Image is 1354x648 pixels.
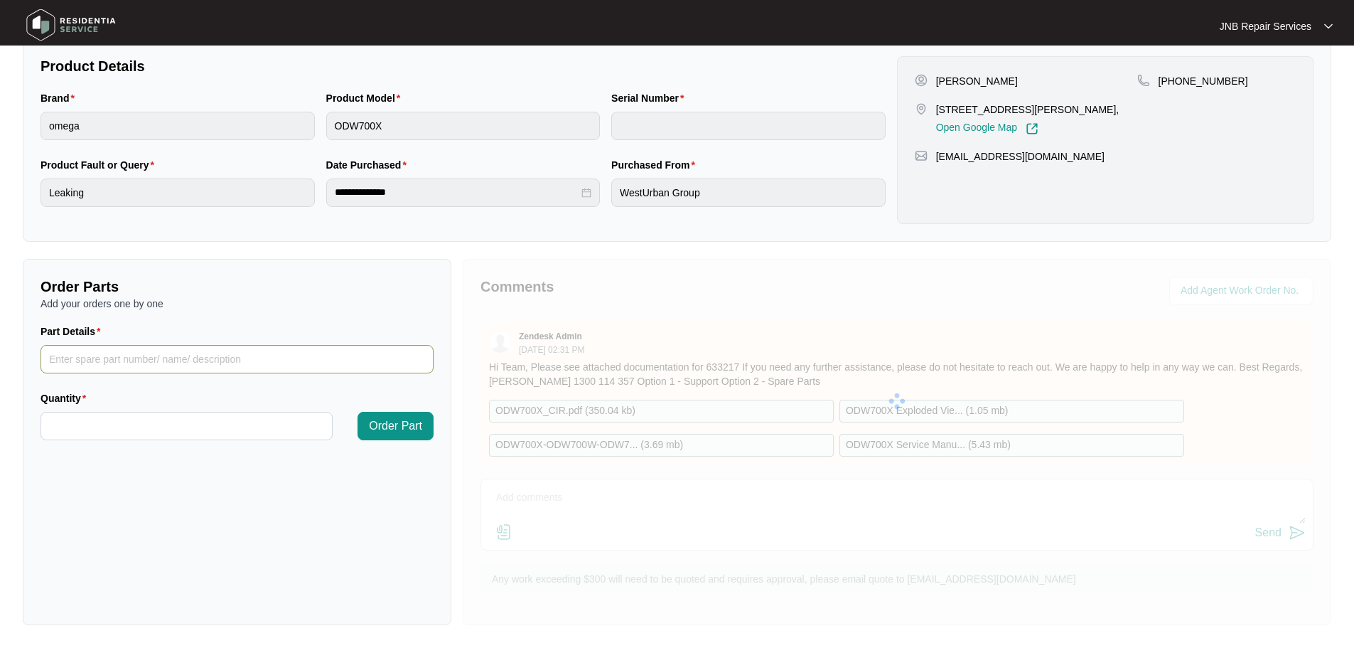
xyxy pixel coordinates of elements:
[915,74,928,87] img: user-pin
[936,122,1038,135] a: Open Google Map
[335,185,579,200] input: Date Purchased
[1220,19,1311,33] p: JNB Repair Services
[41,391,92,405] label: Quantity
[326,112,601,140] input: Product Model
[41,112,315,140] input: Brand
[915,149,928,162] img: map-pin
[41,91,80,105] label: Brand
[369,418,422,435] span: Order Part
[41,179,315,207] input: Product Fault or Query
[936,102,1119,117] p: [STREET_ADDRESS][PERSON_NAME],
[41,297,434,311] p: Add your orders one by one
[611,91,689,105] label: Serial Number
[358,412,434,440] button: Order Part
[1324,23,1333,30] img: dropdown arrow
[1159,74,1248,88] p: [PHONE_NUMBER]
[41,324,107,339] label: Part Details
[611,179,886,207] input: Purchased From
[915,102,928,115] img: map-pin
[41,345,434,373] input: Part Details
[936,149,1105,164] p: [EMAIL_ADDRESS][DOMAIN_NAME]
[41,56,886,76] p: Product Details
[326,158,412,172] label: Date Purchased
[1137,74,1150,87] img: map-pin
[41,413,332,440] input: Quantity
[611,158,701,172] label: Purchased From
[41,277,434,297] p: Order Parts
[1026,122,1038,135] img: Link-External
[326,91,407,105] label: Product Model
[611,112,886,140] input: Serial Number
[41,158,160,172] label: Product Fault or Query
[21,4,121,46] img: residentia service logo
[936,74,1018,88] p: [PERSON_NAME]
